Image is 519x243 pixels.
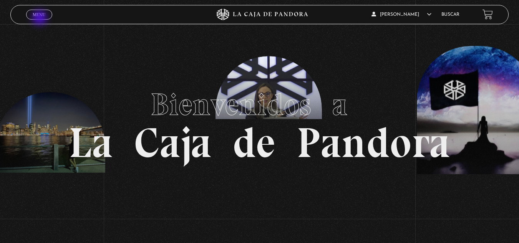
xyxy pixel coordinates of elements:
a: Buscar [441,12,459,17]
h1: La Caja de Pandora [69,79,450,164]
span: Menu [33,12,45,17]
span: Bienvenidos a [151,86,369,123]
span: Cerrar [30,18,48,24]
span: [PERSON_NAME] [371,12,431,17]
a: View your shopping cart [483,9,493,20]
